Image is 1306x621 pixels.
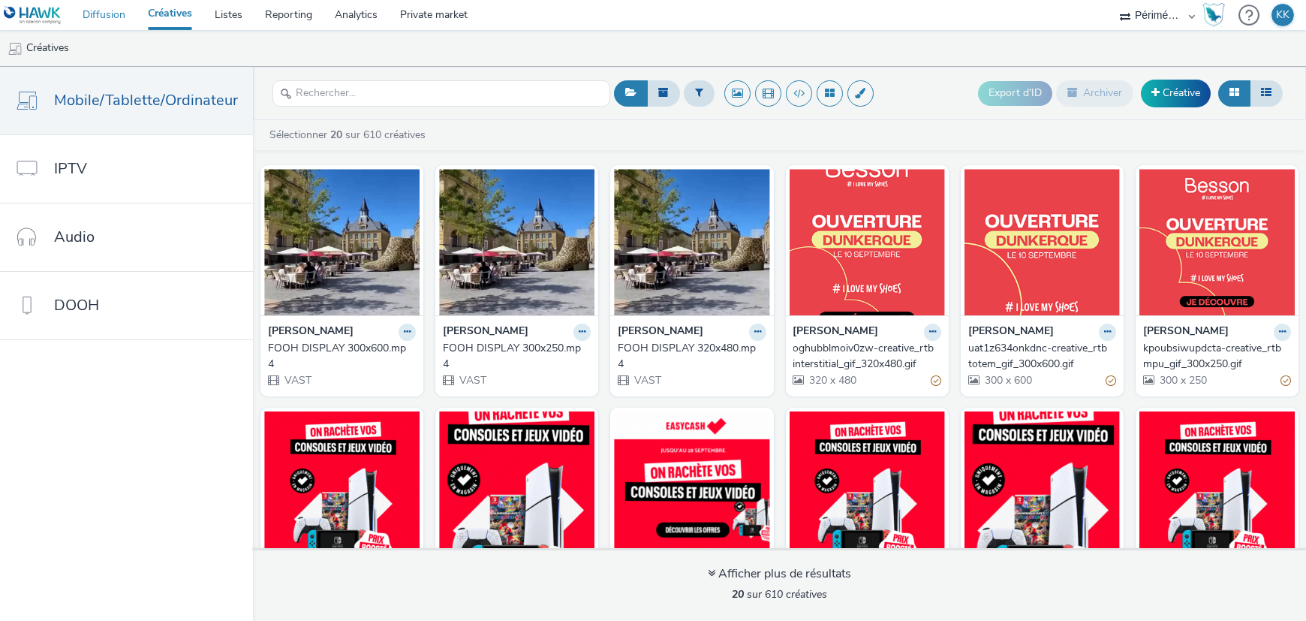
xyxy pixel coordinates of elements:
button: Export d'ID [978,81,1052,105]
img: NIORT_BESSINES.gif visual [1139,411,1295,558]
img: Hawk Academy [1202,3,1225,27]
span: 300 x 250 [1158,373,1207,387]
strong: [PERSON_NAME] [618,324,703,341]
img: FOOH DISPLAY 320x480.mp4 visual [614,169,769,315]
span: 320 x 480 [808,373,857,387]
strong: [PERSON_NAME] [1143,324,1229,341]
button: Archiver [1056,80,1133,106]
a: Hawk Academy [1202,3,1231,27]
strong: [PERSON_NAME] [268,324,354,341]
a: oghubblmoiv0zw-creative_rtbinterstitial_gif_320x480.gif [793,341,941,372]
div: Partiellement valide [1106,373,1116,389]
button: Liste [1250,80,1283,106]
div: kpoubsiwupdcta-creative_rtbmpu_gif_300x250.gif [1143,341,1285,372]
a: uat1z634onkdnc-creative_rtbtotem_gif_300x600.gif [968,341,1116,372]
div: FOOH DISPLAY 320x480.mp4 [618,341,760,372]
a: FOOH DISPLAY 320x480.mp4 [618,341,766,372]
span: IPTV [54,158,87,179]
img: undefined Logo [4,6,62,25]
img: mobile [8,41,23,56]
span: VAST [458,373,486,387]
a: FOOH DISPLAY 300x600.mp4 [268,341,416,372]
img: FOOH DISPLAY 300x250.mp4 visual [439,169,594,315]
span: VAST [633,373,661,387]
a: kpoubsiwupdcta-creative_rtbmpu_gif_300x250.gif [1143,341,1291,372]
strong: [PERSON_NAME] [793,324,879,341]
div: uat1z634onkdnc-creative_rtbtotem_gif_300x600.gif [968,341,1110,372]
span: 300 x 600 [983,373,1032,387]
div: Afficher plus de résultats [708,565,851,583]
strong: [PERSON_NAME] [443,324,528,341]
img: uat1z634onkdnc-creative_rtbtotem_gif_300x600.gif visual [964,169,1120,315]
a: FOOH DISPLAY 300x250.mp4 [443,341,591,372]
button: Grille [1218,80,1250,106]
img: LORIENT.gif visual [964,411,1120,558]
img: VILLEURBANNE.gif visual [264,411,420,558]
div: KK [1276,4,1289,26]
span: Mobile/Tablette/Ordinateur [54,89,238,111]
img: LORIENT.gif visual [790,411,945,558]
div: FOOH DISPLAY 300x250.mp4 [443,341,585,372]
input: Rechercher... [272,80,610,107]
img: VILLEURBANNE.gif visual [439,411,594,558]
img: FOOH DISPLAY 300x600.mp4 visual [264,169,420,315]
span: DOOH [54,294,99,316]
strong: 20 [330,128,342,142]
span: sur 610 créatives [732,587,827,601]
div: FOOH DISPLAY 300x600.mp4 [268,341,410,372]
div: Partiellement valide [931,373,941,389]
img: VILLEURBANNE.gif visual [614,411,769,558]
strong: 20 [732,587,744,601]
img: kpoubsiwupdcta-creative_rtbmpu_gif_300x250.gif visual [1139,169,1295,315]
span: Audio [54,226,95,248]
a: Sélectionner sur 610 créatives [268,128,432,142]
strong: [PERSON_NAME] [968,324,1054,341]
div: oghubblmoiv0zw-creative_rtbinterstitial_gif_320x480.gif [793,341,935,372]
span: VAST [283,373,311,387]
div: Partiellement valide [1280,373,1291,389]
img: oghubblmoiv0zw-creative_rtbinterstitial_gif_320x480.gif visual [790,169,945,315]
a: Créative [1141,80,1211,107]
